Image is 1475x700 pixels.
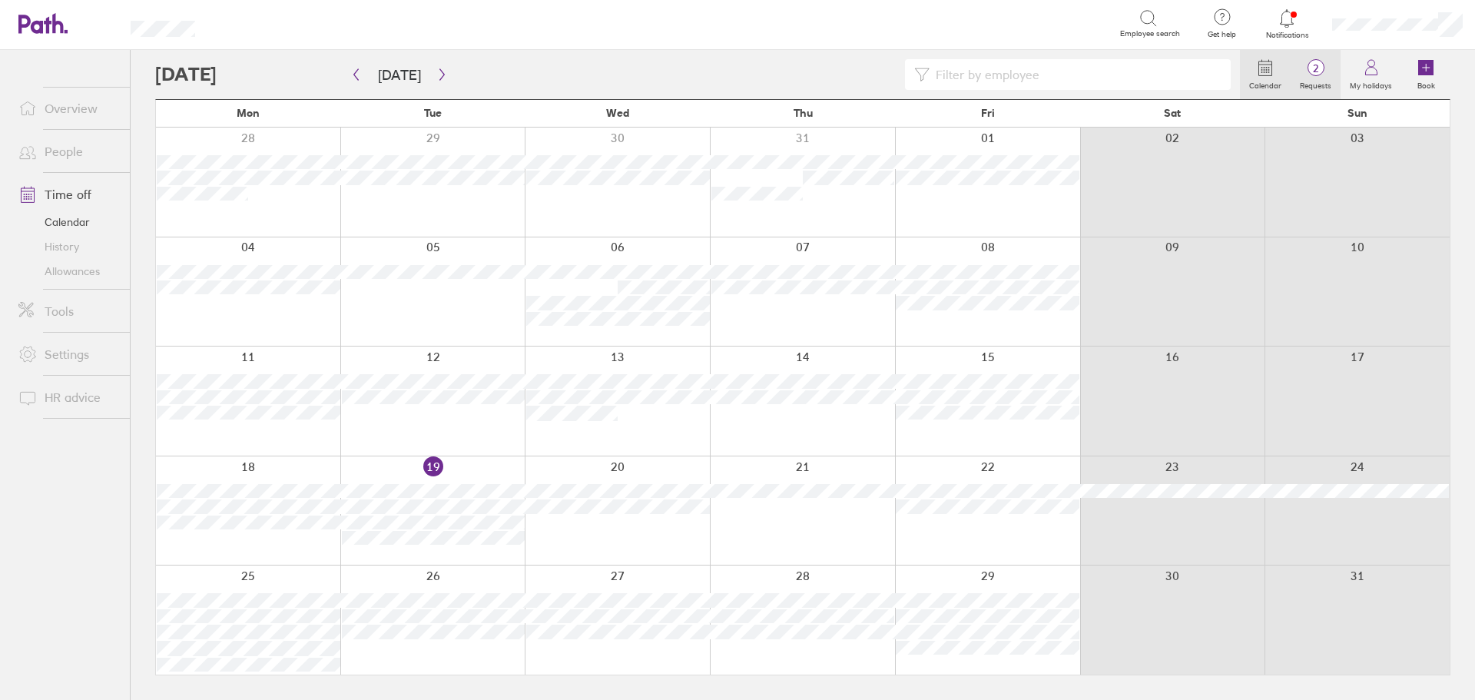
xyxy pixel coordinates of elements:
[794,107,813,119] span: Thu
[6,179,130,210] a: Time off
[1291,77,1341,91] label: Requests
[1291,50,1341,99] a: 2Requests
[1197,30,1247,39] span: Get help
[1240,50,1291,99] a: Calendar
[6,93,130,124] a: Overview
[1291,62,1341,75] span: 2
[1120,29,1180,38] span: Employee search
[1240,77,1291,91] label: Calendar
[1408,77,1444,91] label: Book
[1341,50,1401,99] a: My holidays
[606,107,629,119] span: Wed
[424,107,442,119] span: Tue
[6,136,130,167] a: People
[6,382,130,413] a: HR advice
[237,107,260,119] span: Mon
[1164,107,1181,119] span: Sat
[366,62,433,88] button: [DATE]
[981,107,995,119] span: Fri
[6,259,130,284] a: Allowances
[930,60,1221,89] input: Filter by employee
[6,339,130,370] a: Settings
[1262,31,1312,40] span: Notifications
[1262,8,1312,40] a: Notifications
[1341,77,1401,91] label: My holidays
[6,296,130,327] a: Tools
[6,210,130,234] a: Calendar
[1347,107,1367,119] span: Sun
[1401,50,1450,99] a: Book
[6,234,130,259] a: History
[237,16,276,30] div: Search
